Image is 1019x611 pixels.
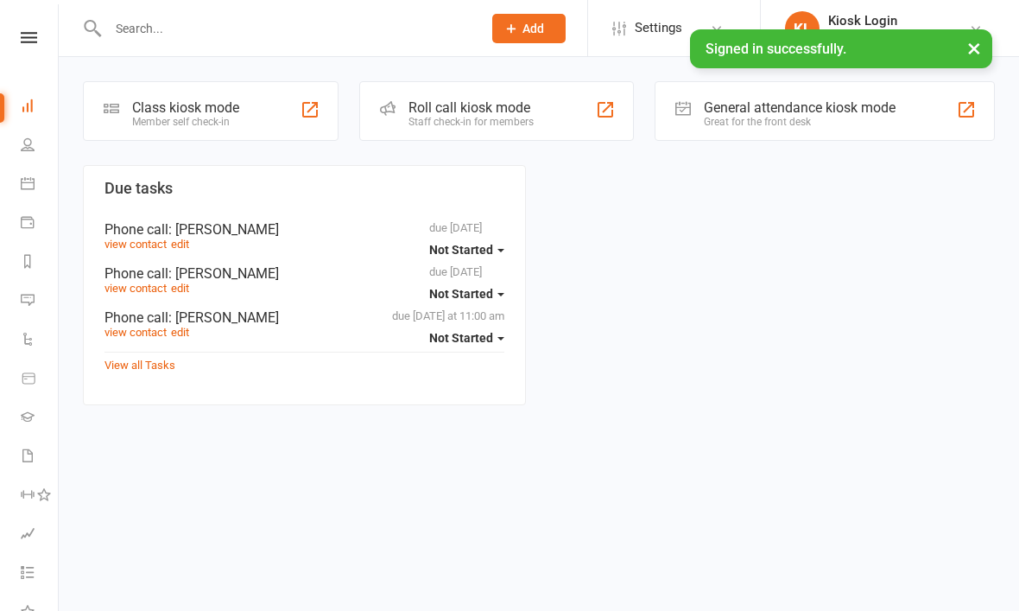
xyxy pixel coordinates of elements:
a: Payments [21,205,60,244]
a: view contact [104,238,167,251]
a: View all Tasks [104,359,175,372]
span: Add [522,22,544,35]
a: edit [171,282,189,295]
span: : [PERSON_NAME] [168,221,279,238]
div: Staff check-in for members [408,116,534,128]
a: view contact [104,326,167,339]
a: Dashboard [21,88,60,127]
input: Search... [103,16,470,41]
div: Class kiosk mode [132,99,239,116]
div: KL [785,11,820,46]
a: Reports [21,244,60,283]
div: Phone call [104,221,504,238]
div: Phone call [104,309,504,326]
button: Not Started [429,278,504,309]
a: People [21,127,60,166]
span: Not Started [429,331,493,345]
span: : [PERSON_NAME] [168,265,279,282]
span: Not Started [429,243,493,257]
button: Add [492,14,566,43]
span: Not Started [429,287,493,301]
span: : [PERSON_NAME] [168,309,279,326]
span: Settings [635,9,682,48]
div: Kumite Jiu Jitsu [828,29,915,44]
div: Great for the front desk [704,116,896,128]
a: Calendar [21,166,60,205]
h3: Due tasks [104,180,504,197]
div: Member self check-in [132,116,239,128]
button: Not Started [429,234,504,265]
button: × [959,29,990,67]
div: Roll call kiosk mode [408,99,534,116]
span: Signed in successfully. [706,41,846,57]
button: Not Started [429,322,504,353]
a: Assessments [21,516,60,555]
a: edit [171,326,189,339]
a: Product Sales [21,360,60,399]
a: view contact [104,282,167,295]
a: edit [171,238,189,251]
div: General attendance kiosk mode [704,99,896,116]
div: Kiosk Login [828,13,915,29]
div: Phone call [104,265,504,282]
